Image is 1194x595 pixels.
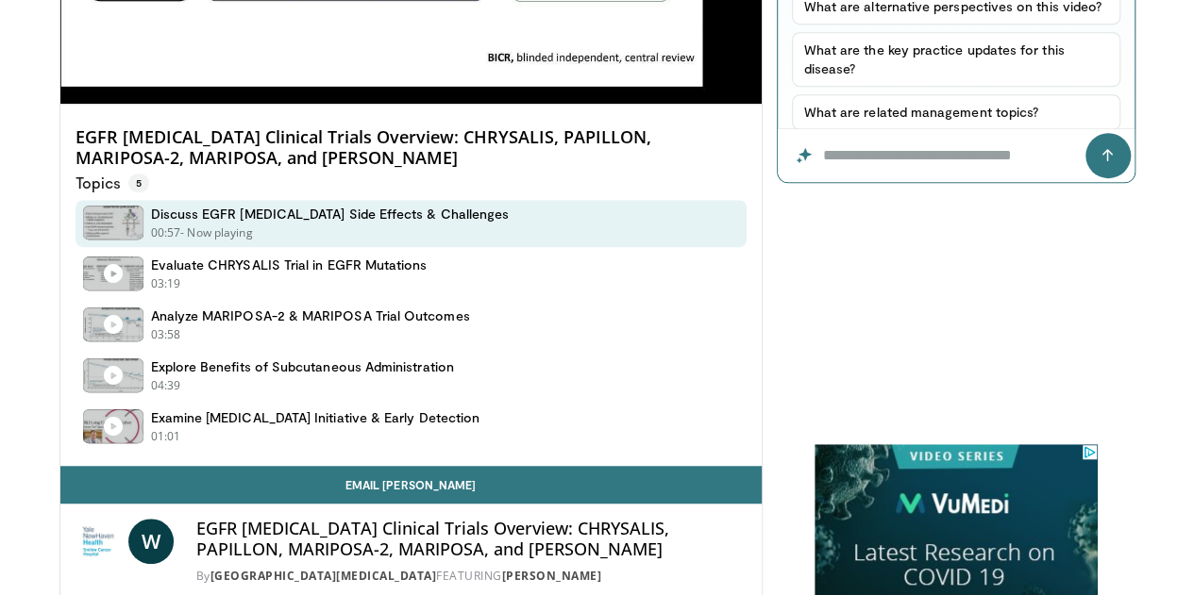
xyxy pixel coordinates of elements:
p: 01:01 [151,428,181,445]
p: 03:19 [151,275,181,292]
h4: Analyze MARIPOSA-2 & MARIPOSA Trial Outcomes [151,307,470,324]
span: 5 [128,174,149,192]
p: Topics [76,174,149,192]
p: 03:58 [151,326,181,343]
p: 00:57 [151,224,181,241]
input: Question for the AI [778,129,1135,182]
button: What are related management topics? [792,94,1120,130]
a: W [128,519,174,564]
div: By FEATURING [196,568,747,585]
h4: Explore Benefits of Subcutaneous Administration [151,358,454,375]
button: What are the key practice updates for this disease? [792,32,1120,87]
h4: Discuss EGFR [MEDICAL_DATA] Side Effects & Challenges [151,206,510,223]
a: Email [PERSON_NAME] [60,466,762,504]
a: [PERSON_NAME] [502,568,602,584]
p: 04:39 [151,377,181,394]
iframe: Advertisement [815,197,1098,433]
h4: Evaluate CHRYSALIS Trial in EGFR Mutations [151,256,428,273]
a: [GEOGRAPHIC_DATA][MEDICAL_DATA] [210,568,437,584]
h4: EGFR [MEDICAL_DATA] Clinical Trials Overview: CHRYSALIS, PAPILLON, MARIPOSA-2, MARIPOSA, and [PER... [196,519,747,559]
p: - Now playing [180,224,253,241]
h4: EGFR [MEDICAL_DATA] Clinical Trials Overview: CHRYSALIS, PAPILLON, MARIPOSA-2, MARIPOSA, and [PER... [76,127,747,168]
img: Yale Cancer Center [76,519,121,564]
h4: Examine [MEDICAL_DATA] Initiative & Early Detection [151,409,480,426]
